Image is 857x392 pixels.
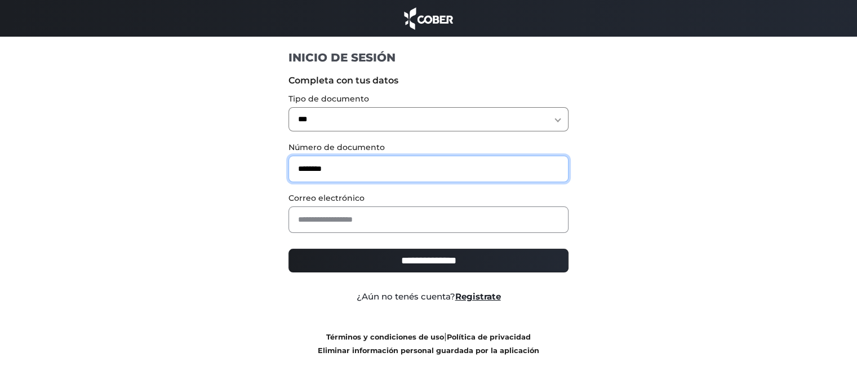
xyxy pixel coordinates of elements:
[288,93,569,105] label: Tipo de documento
[288,50,569,65] h1: INICIO DE SESIÓN
[455,291,501,302] a: Registrate
[326,333,444,341] a: Términos y condiciones de uso
[288,74,569,87] label: Completa con tus datos
[280,290,577,303] div: ¿Aún no tenés cuenta?
[288,192,569,204] label: Correo electrónico
[318,346,539,355] a: Eliminar información personal guardada por la aplicación
[447,333,531,341] a: Política de privacidad
[280,330,577,357] div: |
[288,142,569,153] label: Número de documento
[401,6,456,31] img: cober_marca.png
